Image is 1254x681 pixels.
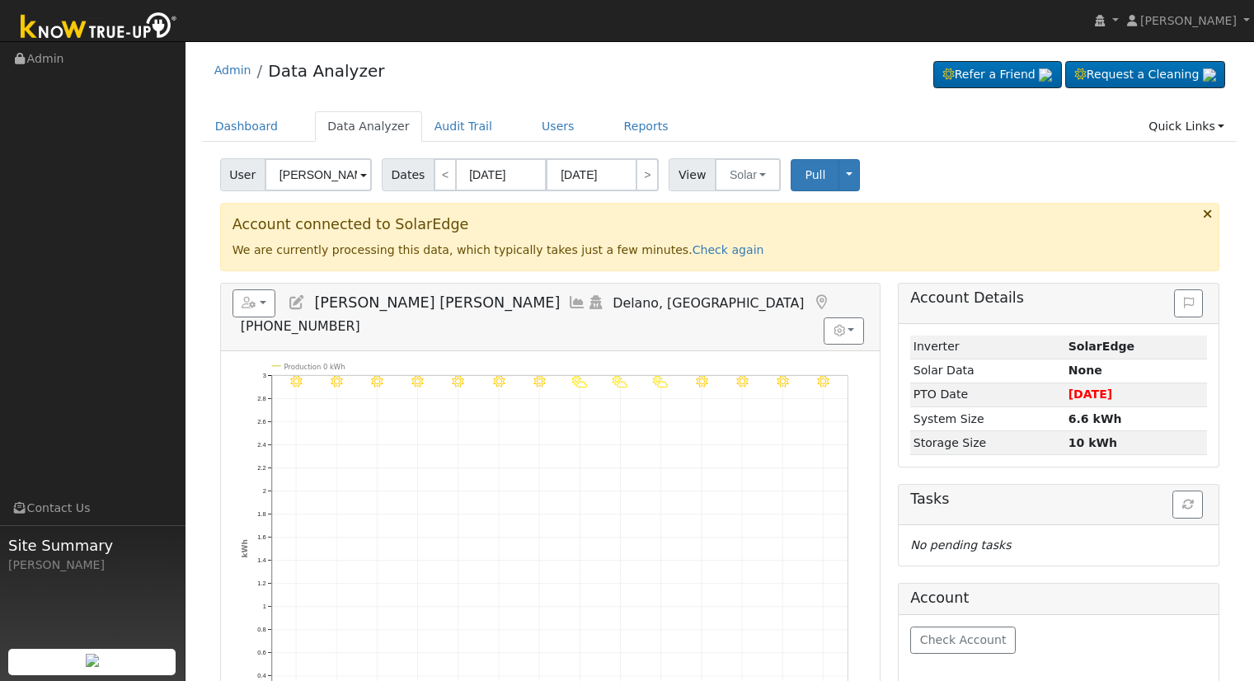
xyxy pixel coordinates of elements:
button: Issue History [1174,289,1203,317]
td: System Size [910,407,1065,431]
a: Users [529,111,587,142]
text: 1.8 [257,510,265,518]
text: 2.4 [257,441,265,449]
i: 9/29 - Clear [411,376,424,388]
input: Select a User [265,158,372,191]
i: 9/27 - Clear [331,376,343,388]
text: Production 0 kWh [284,363,345,371]
span: [PERSON_NAME] [1140,14,1237,27]
a: < [434,158,457,191]
span: Pull [805,168,825,181]
a: Map [812,294,830,311]
td: Solar Data [910,359,1065,383]
img: Know True-Up [12,9,186,46]
i: 10/07 - Clear [736,376,749,388]
text: 1.2 [257,580,265,588]
text: 1.6 [257,533,265,541]
i: 9/30 - MostlyClear [452,376,464,388]
text: 0.8 [257,627,265,634]
td: Storage Size [910,431,1065,455]
text: kWh [240,540,248,558]
img: retrieve [1203,68,1216,82]
button: Pull [791,159,839,191]
a: Edit User (38601) [288,294,306,311]
text: 2.2 [257,464,265,472]
h5: Account Details [910,289,1207,307]
i: 10/02 - Clear [533,376,546,388]
i: 10/01 - Clear [492,376,505,388]
a: Check again [693,243,764,256]
i: 10/08 - Clear [777,376,789,388]
i: 10/09 - Clear [817,376,829,388]
text: 0.4 [257,673,265,680]
i: 10/03 - PartlyCloudy [572,376,588,388]
a: Request a Cleaning [1065,61,1225,89]
i: 9/26 - Clear [289,376,302,388]
a: Reports [612,111,681,142]
strong: 6.6 kWh [1068,412,1122,425]
div: [PERSON_NAME] [8,557,176,574]
span: Site Summary [8,534,176,557]
a: Audit Trail [422,111,505,142]
a: Login As (last Never) [586,294,604,311]
text: 3 [262,372,265,379]
span: Delano, [GEOGRAPHIC_DATA] [613,295,804,311]
img: retrieve [1039,68,1052,82]
a: Refer a Friend [933,61,1062,89]
button: Check Account [910,627,1016,655]
i: 10/05 - PartlyCloudy [653,376,669,388]
span: [PHONE_NUMBER] [241,318,360,334]
h5: Account [910,589,969,606]
strong: None [1068,364,1102,377]
h5: Tasks [910,491,1207,508]
td: PTO Date [910,383,1065,406]
i: 9/28 - Clear [371,376,383,388]
img: retrieve [86,654,99,667]
span: [DATE] [1068,387,1113,401]
text: 0.6 [257,650,265,657]
span: [PERSON_NAME] [PERSON_NAME] [314,294,560,311]
span: Check Account [920,633,1007,646]
h3: Account connected to SolarEdge [232,216,1208,233]
strong: ID: 4743137, authorized: 10/10/25 [1068,340,1134,353]
button: Solar [715,158,781,191]
text: 2.6 [257,418,265,425]
button: Refresh [1172,491,1203,519]
a: Data Analyzer [268,61,384,81]
span: Dates [382,158,434,191]
text: 1 [262,604,265,611]
a: Dashboard [203,111,291,142]
strong: 10 kWh [1068,436,1117,449]
span: View [669,158,716,191]
a: Multi-Series Graph [568,294,586,311]
div: We are currently processing this data, which typically takes just a few minutes. [220,203,1220,270]
text: 1.4 [257,557,265,564]
td: Inverter [910,336,1065,359]
a: Quick Links [1136,111,1237,142]
i: No pending tasks [910,538,1011,552]
span: User [220,158,265,191]
i: 10/06 - Clear [695,376,707,388]
i: 10/04 - PartlyCloudy [613,376,628,388]
text: 2 [262,487,265,495]
a: > [636,158,659,191]
a: Data Analyzer [315,111,422,142]
text: 2.8 [257,395,265,402]
a: Admin [214,63,251,77]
